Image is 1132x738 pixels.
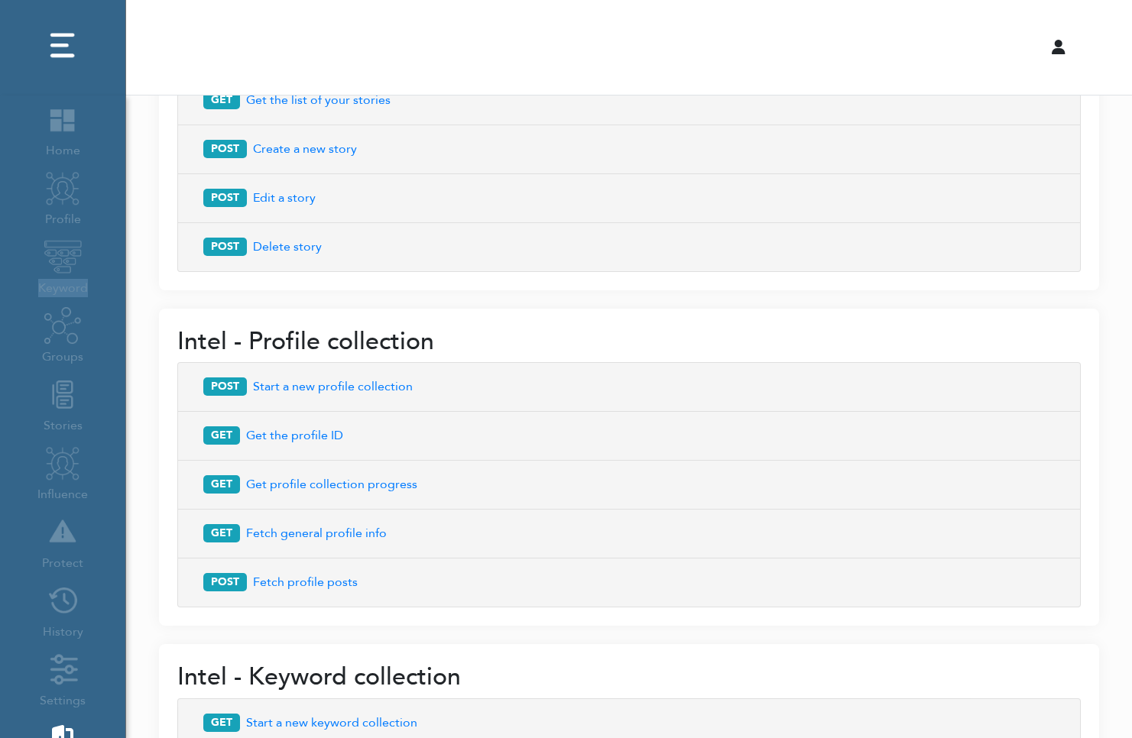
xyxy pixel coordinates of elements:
span: GET [203,426,240,445]
span: POST [203,238,247,256]
button: POSTDelete story [193,232,1065,262]
span: GET [203,714,240,732]
button: GETGet the profile ID [193,421,1065,451]
button: POSTEdit a story [193,183,1065,213]
button: GETStart a new keyword collection [193,708,1065,738]
span: POST [203,573,247,591]
button: GETGet profile collection progress [193,470,1065,500]
span: POST [203,140,247,158]
button: GETFetch general profile info [193,519,1065,549]
span: GET [203,475,240,494]
img: dots.png [44,27,82,65]
button: POSTFetch profile posts [193,568,1065,597]
button: POSTStart a new profile collection [193,372,1065,402]
span: GET [203,91,240,109]
span: POST [203,189,247,207]
span: GET [203,524,240,542]
button: POSTCreate a new story [193,134,1065,164]
h2: Intel - Profile collection [177,327,1081,356]
button: GETGet the list of your stories [193,86,1065,115]
span: POST [203,377,247,396]
h2: Intel - Keyword collection [177,662,1081,691]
